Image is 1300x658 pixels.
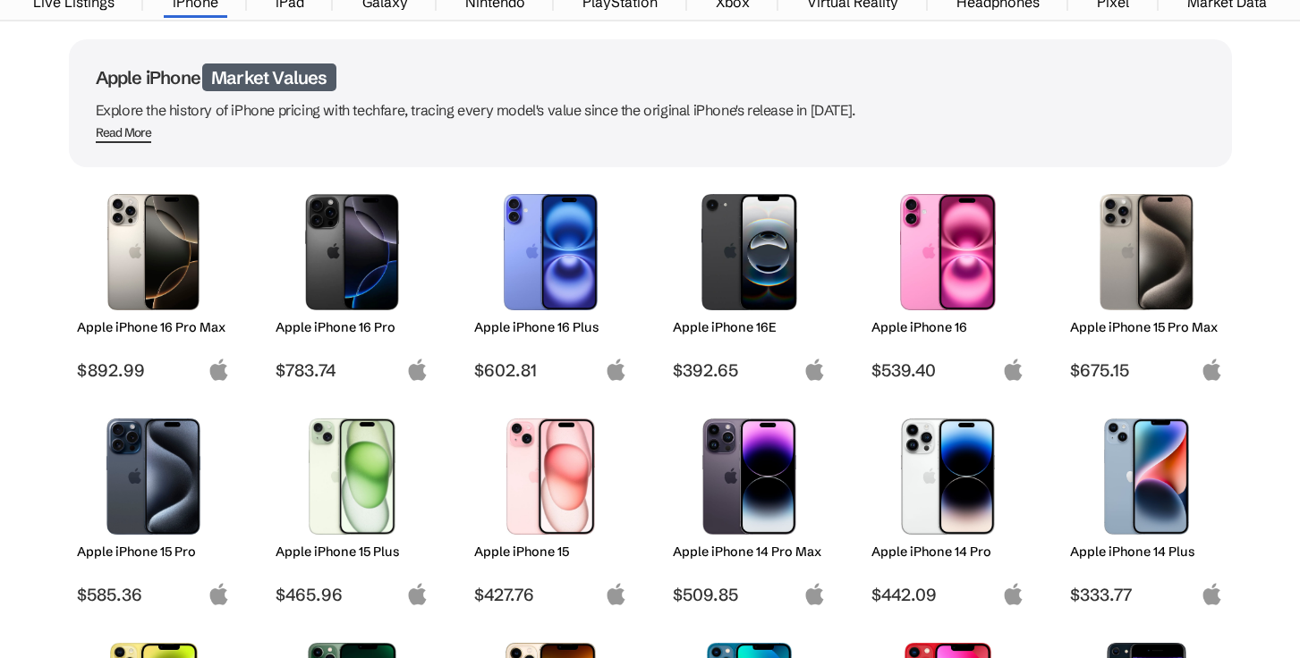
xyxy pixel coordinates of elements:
[96,97,1205,122] p: Explore the history of iPhone pricing with techfare, tracing every model's value since the origin...
[1062,185,1232,381] a: iPhone 15 Pro Max Apple iPhone 15 Pro Max $675.15 apple-logo
[474,584,627,605] span: $427.76
[871,359,1024,381] span: $539.40
[605,583,627,605] img: apple-logo
[1083,418,1210,535] img: iPhone 14 Plus
[289,194,415,310] img: iPhone 16 Pro
[474,319,627,335] h2: Apple iPhone 16 Plus
[90,418,217,535] img: iPhone 15 Pro
[77,584,230,605] span: $585.36
[208,359,230,381] img: apple-logo
[665,185,835,381] a: iPhone 16E Apple iPhone 16E $392.65 apple-logo
[871,319,1024,335] h2: Apple iPhone 16
[268,409,438,605] a: iPhone 15 Plus Apple iPhone 15 Plus $465.96 apple-logo
[665,409,835,605] a: iPhone 14 Pro Max Apple iPhone 14 Pro Max $509.85 apple-logo
[1070,319,1223,335] h2: Apple iPhone 15 Pro Max
[1062,409,1232,605] a: iPhone 14 Plus Apple iPhone 14 Plus $333.77 apple-logo
[803,359,826,381] img: apple-logo
[673,584,826,605] span: $509.85
[77,359,230,381] span: $892.99
[208,583,230,605] img: apple-logo
[1002,583,1024,605] img: apple-logo
[1201,359,1223,381] img: apple-logo
[885,418,1011,535] img: iPhone 14 Pro
[686,194,812,310] img: iPhone 16E
[474,359,627,381] span: $602.81
[96,125,152,143] span: Read More
[77,544,230,560] h2: Apple iPhone 15 Pro
[466,409,636,605] a: iPhone 15 Apple iPhone 15 $427.76 apple-logo
[202,63,336,91] span: Market Values
[406,359,429,381] img: apple-logo
[90,194,217,310] img: iPhone 16 Pro Max
[276,319,429,335] h2: Apple iPhone 16 Pro
[1002,359,1024,381] img: apple-logo
[673,359,826,381] span: $392.65
[474,544,627,560] h2: Apple iPhone 15
[871,544,1024,560] h2: Apple iPhone 14 Pro
[871,584,1024,605] span: $442.09
[1083,194,1210,310] img: iPhone 15 Pro Max
[96,66,1205,89] h1: Apple iPhone
[466,185,636,381] a: iPhone 16 Plus Apple iPhone 16 Plus $602.81 apple-logo
[488,418,614,535] img: iPhone 15
[69,185,239,381] a: iPhone 16 Pro Max Apple iPhone 16 Pro Max $892.99 apple-logo
[686,418,812,535] img: iPhone 14 Pro Max
[406,583,429,605] img: apple-logo
[77,319,230,335] h2: Apple iPhone 16 Pro Max
[1070,359,1223,381] span: $675.15
[803,583,826,605] img: apple-logo
[1070,544,1223,560] h2: Apple iPhone 14 Plus
[96,125,152,140] div: Read More
[863,409,1033,605] a: iPhone 14 Pro Apple iPhone 14 Pro $442.09 apple-logo
[1201,583,1223,605] img: apple-logo
[69,409,239,605] a: iPhone 15 Pro Apple iPhone 15 Pro $585.36 apple-logo
[885,194,1011,310] img: iPhone 16
[673,544,826,560] h2: Apple iPhone 14 Pro Max
[268,185,438,381] a: iPhone 16 Pro Apple iPhone 16 Pro $783.74 apple-logo
[1070,584,1223,605] span: $333.77
[488,194,614,310] img: iPhone 16 Plus
[276,359,429,381] span: $783.74
[289,418,415,535] img: iPhone 15 Plus
[673,319,826,335] h2: Apple iPhone 16E
[276,584,429,605] span: $465.96
[863,185,1033,381] a: iPhone 16 Apple iPhone 16 $539.40 apple-logo
[605,359,627,381] img: apple-logo
[276,544,429,560] h2: Apple iPhone 15 Plus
